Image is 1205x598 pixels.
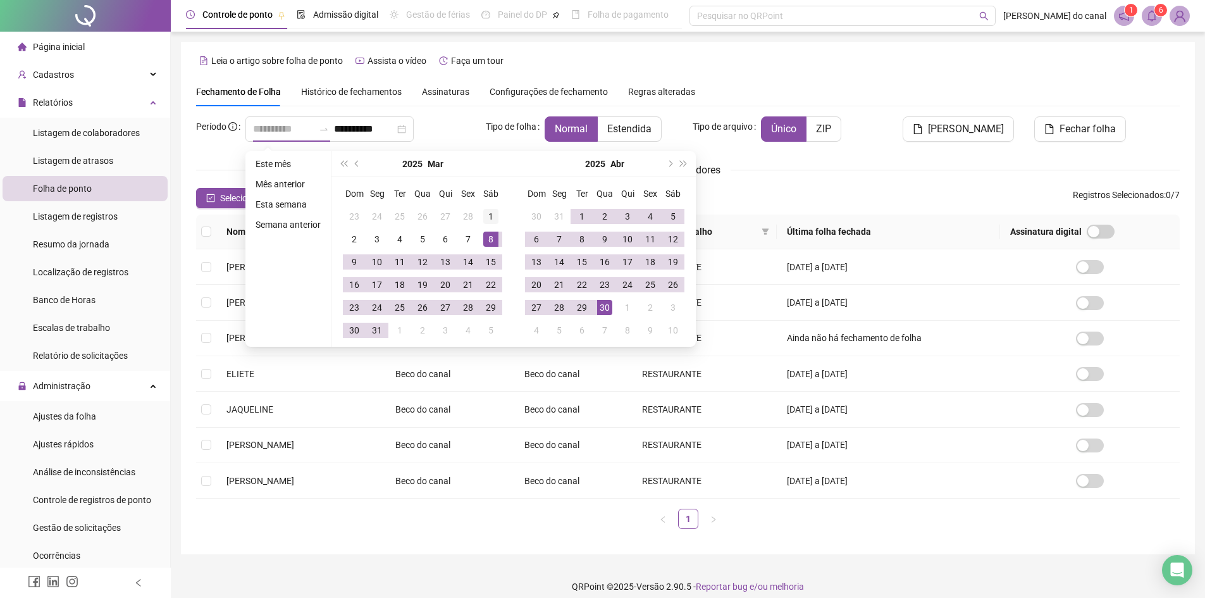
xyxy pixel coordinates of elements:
[486,120,536,134] span: Tipo de folha
[347,254,362,270] div: 9
[434,182,457,205] th: Qui
[479,319,502,342] td: 2025-04-05
[787,333,922,343] span: Ainda não há fechamento de folha
[913,124,923,134] span: file
[693,120,753,134] span: Tipo de arquivo
[679,509,698,528] a: 1
[439,56,448,65] span: history
[548,228,571,251] td: 2025-04-07
[33,351,128,361] span: Relatório de solicitações
[928,121,1004,137] span: [PERSON_NAME]
[529,277,544,292] div: 20
[498,9,547,20] span: Painel do DP
[196,87,281,97] span: Fechamento de Folha
[250,217,326,232] li: Semana anterior
[529,232,544,247] div: 6
[777,285,1000,320] td: [DATE] a [DATE]
[620,277,635,292] div: 24
[402,151,423,177] button: year panel
[457,228,479,251] td: 2025-03-07
[593,251,616,273] td: 2025-04-16
[574,300,590,315] div: 29
[529,300,544,315] div: 27
[366,182,388,205] th: Seg
[571,319,593,342] td: 2025-05-06
[350,151,364,177] button: prev-year
[552,254,567,270] div: 14
[574,232,590,247] div: 8
[771,123,796,135] span: Único
[33,523,121,533] span: Gestão de solicitações
[571,228,593,251] td: 2025-04-08
[643,209,658,224] div: 4
[369,254,385,270] div: 10
[593,296,616,319] td: 2025-04-30
[199,56,208,65] span: file-text
[226,369,254,379] span: ELIETE
[366,319,388,342] td: 2025-03-31
[33,295,96,305] span: Banco de Horas
[457,205,479,228] td: 2025-02-28
[620,232,635,247] div: 10
[415,209,430,224] div: 26
[33,495,151,505] span: Controle de registros de ponto
[438,209,453,224] div: 27
[979,11,989,21] span: search
[1073,190,1164,200] span: Registros Selecionados
[415,277,430,292] div: 19
[479,273,502,296] td: 2025-03-22
[662,273,684,296] td: 2025-04-26
[343,228,366,251] td: 2025-03-02
[369,209,385,224] div: 24
[385,392,515,427] td: Beco do canal
[662,228,684,251] td: 2025-04-12
[607,123,652,135] span: Estendida
[301,87,402,97] span: Histórico de fechamentos
[525,228,548,251] td: 2025-04-06
[457,251,479,273] td: 2025-03-14
[226,225,365,239] span: Nome do colaborador
[1060,121,1116,137] span: Fechar folha
[525,251,548,273] td: 2025-04-13
[481,10,490,19] span: dashboard
[552,300,567,315] div: 28
[202,9,273,20] span: Controle de ponto
[639,182,662,205] th: Sex
[18,70,27,79] span: user-add
[250,177,326,192] li: Mês anterior
[343,296,366,319] td: 2025-03-23
[616,182,639,205] th: Qui
[434,296,457,319] td: 2025-03-27
[438,300,453,315] div: 27
[597,232,612,247] div: 9
[1154,4,1167,16] sup: 6
[571,182,593,205] th: Ter
[347,323,362,338] div: 30
[337,151,350,177] button: super-prev-year
[665,209,681,224] div: 5
[347,232,362,247] div: 2
[632,356,777,392] td: RESTAURANTE
[665,277,681,292] div: 26
[33,128,140,138] span: Listagem de colaboradores
[228,122,237,131] span: info-circle
[347,209,362,224] div: 23
[777,215,1000,249] th: Última folha fechada
[1118,10,1130,22] span: notification
[816,123,831,135] span: ZIP
[18,98,27,107] span: file
[33,70,74,80] span: Cadastros
[434,228,457,251] td: 2025-03-06
[343,319,366,342] td: 2025-03-30
[597,254,612,270] div: 16
[585,151,605,177] button: year panel
[665,232,681,247] div: 12
[434,319,457,342] td: 2025-04-03
[643,254,658,270] div: 18
[552,11,560,19] span: pushpin
[597,300,612,315] div: 30
[366,205,388,228] td: 2025-02-24
[460,300,476,315] div: 28
[616,273,639,296] td: 2025-04-24
[226,297,294,308] span: [PERSON_NAME]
